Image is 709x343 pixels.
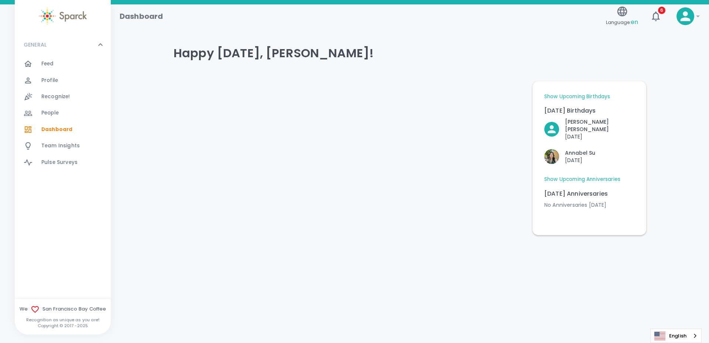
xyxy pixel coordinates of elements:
div: Click to Recognize! [538,143,595,164]
div: GENERAL [15,56,111,174]
div: GENERAL [15,34,111,56]
button: Click to Recognize! [544,149,595,164]
p: Annabel Su [565,149,595,157]
button: 6 [647,7,665,25]
div: Language [650,329,702,343]
img: Picture of Annabel Su [544,149,559,164]
a: Pulse Surveys [15,154,111,171]
button: Language:en [603,3,641,30]
a: Recognize! [15,89,111,105]
a: English [651,329,701,343]
span: Profile [41,77,58,84]
span: People [41,109,59,117]
p: [PERSON_NAME] [PERSON_NAME] [565,118,634,133]
span: en [631,18,638,26]
span: Recognize! [41,93,70,100]
a: Show Upcoming Anniversaries [544,176,620,183]
a: Feed [15,56,111,72]
p: No Anniversaries [DATE] [544,201,634,209]
span: We San Francisco Bay Coffee [15,305,111,314]
a: Team Insights [15,138,111,154]
span: Dashboard [41,126,72,133]
p: [DATE] [565,133,634,140]
aside: Language selected: English [650,329,702,343]
p: Copyright © 2017 - 2025 [15,323,111,329]
span: Pulse Surveys [41,159,78,166]
span: Feed [41,60,54,68]
a: Profile [15,72,111,89]
p: [DATE] Anniversaries [544,189,634,198]
a: People [15,105,111,121]
p: Recognition as unique as you are! [15,317,111,323]
div: Click to Recognize! [538,112,634,140]
span: Language: [606,17,638,27]
p: [DATE] Birthdays [544,106,634,115]
a: Dashboard [15,121,111,138]
p: [DATE] [565,157,595,164]
p: GENERAL [24,41,47,48]
button: Click to Recognize! [544,118,634,140]
span: 6 [658,7,665,14]
h4: Happy [DATE], [PERSON_NAME]! [174,46,646,61]
h1: Dashboard [120,10,163,22]
a: Sparck logo [15,7,111,25]
span: Team Insights [41,142,80,150]
img: Sparck logo [39,7,87,25]
a: Show Upcoming Birthdays [544,93,610,100]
